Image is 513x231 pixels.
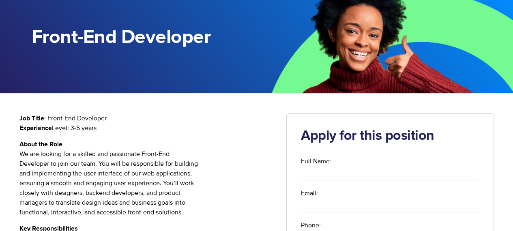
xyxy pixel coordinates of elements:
label: Email [301,188,479,198]
h1: Front-End Developer [32,26,257,49]
strong: Experience [19,125,52,131]
h2: Apply for this position [301,128,479,144]
p: We are looking for a skilled and passionate Front-End Developer to join our team. You will be res... [19,139,275,217]
strong: Job Title [19,115,44,122]
p: : Front-End Developer Level: 3-5 years [19,113,275,133]
label: Phone [301,220,479,230]
strong: About the Role [19,141,62,148]
label: Full Name [301,156,479,166]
